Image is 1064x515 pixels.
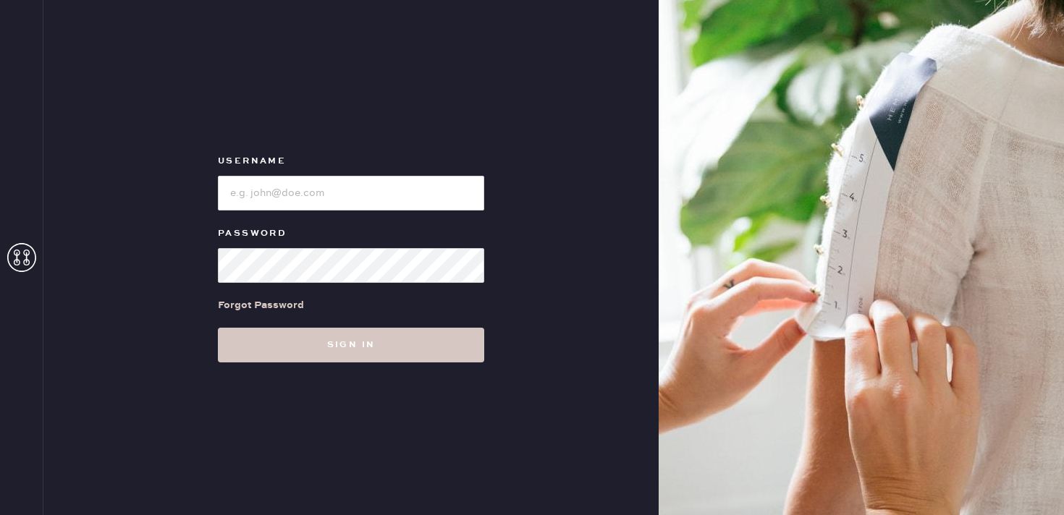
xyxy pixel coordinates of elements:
a: Forgot Password [218,283,304,328]
label: Password [218,225,484,242]
input: e.g. john@doe.com [218,176,484,210]
label: Username [218,153,484,170]
button: Sign in [218,328,484,362]
div: Forgot Password [218,297,304,313]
